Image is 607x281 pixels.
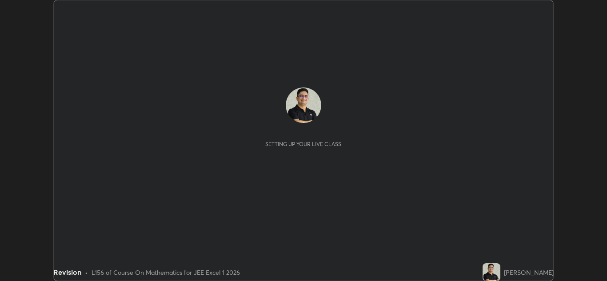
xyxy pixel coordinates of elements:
[53,267,81,277] div: Revision
[504,268,554,277] div: [PERSON_NAME]
[92,268,240,277] div: L156 of Course On Mathematics for JEE Excel 1 2026
[85,268,88,277] div: •
[286,87,321,123] img: 80a8f8f514494e9a843945b90b7e7503.jpg
[483,263,500,281] img: 80a8f8f514494e9a843945b90b7e7503.jpg
[265,141,341,147] div: Setting up your live class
